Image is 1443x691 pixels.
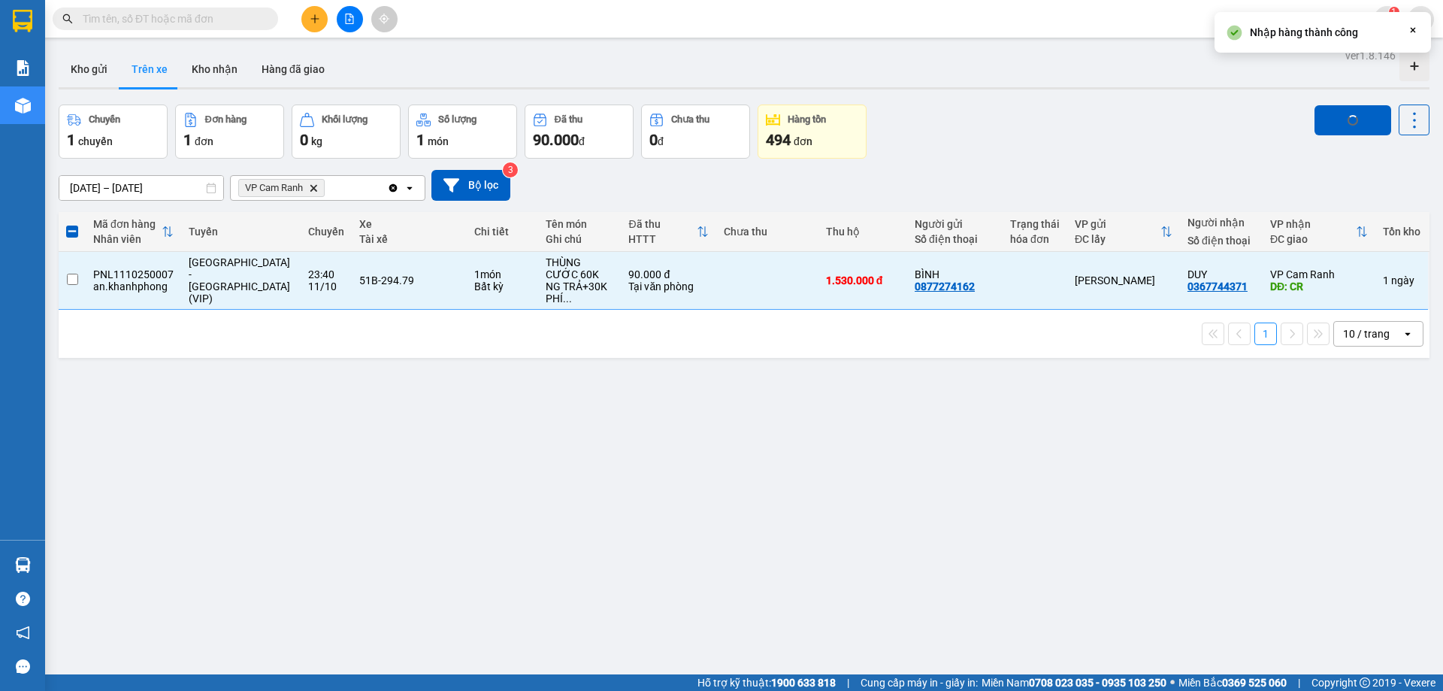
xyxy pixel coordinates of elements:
div: Người nhận [1187,217,1255,229]
span: | [847,674,849,691]
span: 1 [416,131,425,149]
svg: Delete [309,183,318,192]
span: 1 [183,131,192,149]
div: 23:40 [308,268,344,280]
input: Tìm tên, số ĐT hoặc mã đơn [83,11,260,27]
span: 494 [766,131,791,149]
svg: Close [1407,24,1419,36]
div: Số điện thoại [915,233,995,245]
span: VP Cam Ranh, close by backspace [238,179,325,197]
div: Tạo kho hàng mới [1399,51,1429,81]
div: 11/10 [308,280,344,292]
span: ⚪️ [1170,680,1175,686]
sup: 1 [1389,7,1399,17]
span: 1 [1391,7,1396,17]
span: đơn [195,135,213,147]
div: hóa đơn [1010,233,1060,245]
span: file-add [344,14,355,24]
div: CƯỚC 60K NG TRẢ+30K PHÍ THU HỘ NN TRẢ [546,268,613,305]
span: 1 [67,131,75,149]
div: Tài xế [359,233,458,245]
div: Nhân viên [93,233,162,245]
strong: 0369 525 060 [1222,677,1287,689]
div: Ghi chú [546,233,613,245]
span: Miền Bắc [1178,674,1287,691]
div: 90.000 đ [628,268,709,280]
span: VP Cam Ranh [245,182,303,194]
div: Chuyến [308,226,344,238]
span: copyright [1360,677,1370,688]
div: Tại văn phòng [628,280,709,292]
button: Trên xe [119,51,180,87]
span: Miền Nam [982,674,1166,691]
span: notification [16,626,30,640]
div: Chuyến [89,114,120,125]
span: kg [311,135,322,147]
div: BÌNH [915,268,995,280]
button: Kho gửi [59,51,119,87]
div: an.khanhphong [93,280,174,292]
div: Số điện thoại [1187,235,1255,247]
button: aim [371,6,398,32]
button: Chuyến1chuyến [59,105,168,159]
div: 1 món [474,268,531,280]
div: 0877274162 [915,280,975,292]
div: 1.530.000 đ [826,274,900,286]
div: DĐ: CR [1270,280,1368,292]
div: Chi tiết [474,226,531,238]
div: VP gửi [1075,218,1160,230]
div: Hàng tồn [788,114,826,125]
span: aim [379,14,389,24]
div: Mã đơn hàng [93,218,162,230]
span: Hỗ trợ kỹ thuật: [697,674,836,691]
span: message [16,659,30,674]
button: Chưa thu0đ [641,105,750,159]
svg: open [404,182,416,194]
img: logo-vxr [13,10,32,32]
strong: 1900 633 818 [771,677,836,689]
img: solution-icon [15,60,31,76]
span: question-circle [16,592,30,606]
span: 0 [300,131,308,149]
div: Nhập hàng thành công [1250,24,1358,41]
div: Người gửi [915,218,995,230]
div: DUY [1187,268,1255,280]
button: Kho nhận [180,51,250,87]
th: Toggle SortBy [1067,212,1180,252]
div: ĐC lấy [1075,233,1160,245]
button: file-add [337,6,363,32]
div: Trạng thái [1010,218,1060,230]
div: Số lượng [438,114,476,125]
div: Đã thu [628,218,697,230]
div: Xe [359,218,458,230]
div: PNL1110250007 [93,268,174,280]
button: caret-down [1408,6,1434,32]
span: đơn [794,135,812,147]
span: search [62,14,73,24]
button: Hàng tồn494đơn [758,105,867,159]
span: ... [563,292,572,305]
div: Khối lượng [322,114,368,125]
span: len.khanhphong [1263,9,1374,28]
button: loading Nhập hàng [1314,105,1391,135]
img: warehouse-icon [15,98,31,114]
svg: Clear all [387,182,399,194]
div: Thu hộ [826,226,900,238]
div: HTTT [628,233,697,245]
input: Selected VP Cam Ranh. [328,180,329,195]
th: Toggle SortBy [621,212,716,252]
div: VP nhận [1270,218,1356,230]
span: đ [579,135,585,147]
th: Toggle SortBy [1263,212,1375,252]
span: 0 [649,131,658,149]
button: Khối lượng0kg [292,105,401,159]
button: plus [301,6,328,32]
div: 0367744371 [1187,280,1248,292]
span: plus [310,14,320,24]
div: 1 [1383,274,1420,286]
button: Hàng đã giao [250,51,337,87]
span: món [428,135,449,147]
span: 90.000 [533,131,579,149]
img: warehouse-icon [15,557,31,573]
span: | [1298,674,1300,691]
